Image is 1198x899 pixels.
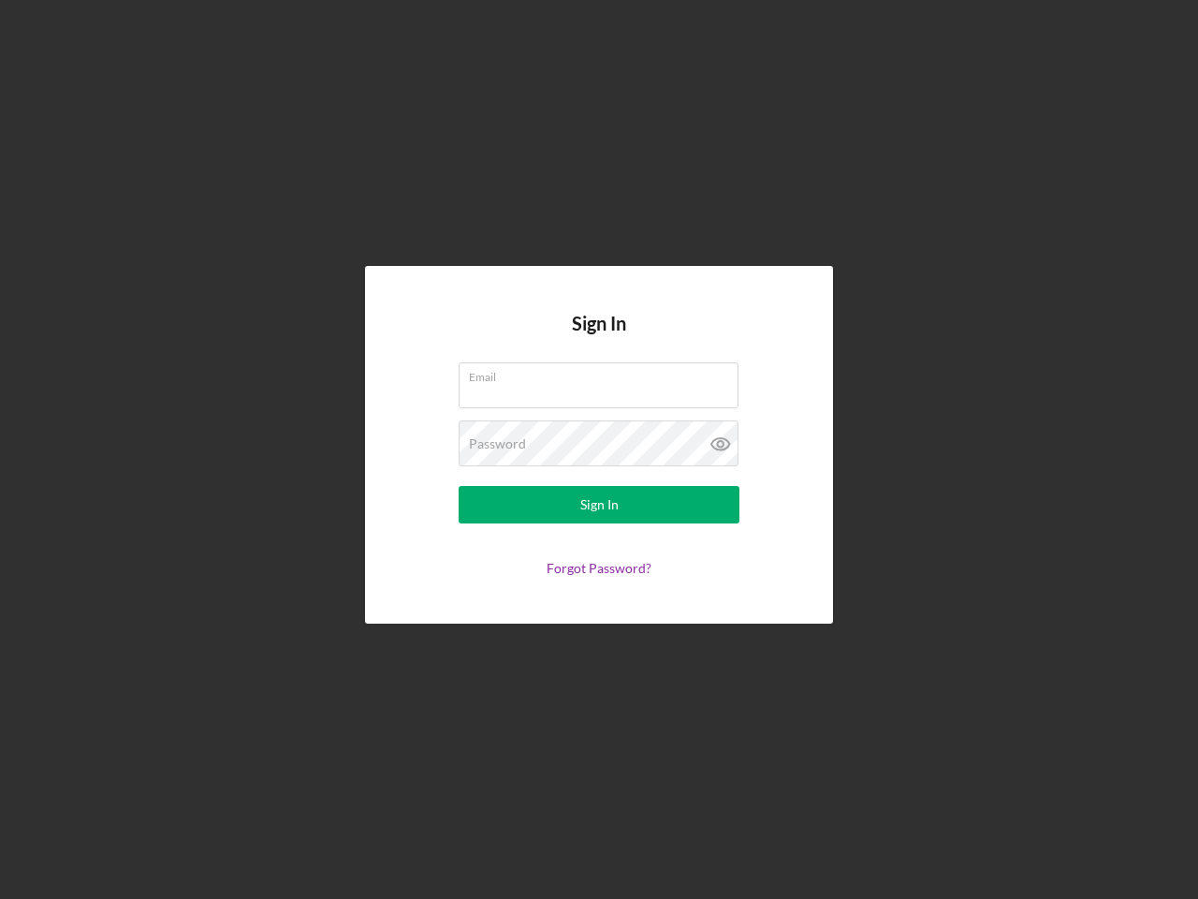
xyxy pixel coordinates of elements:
[469,436,526,451] label: Password
[547,560,651,576] a: Forgot Password?
[580,486,619,523] div: Sign In
[459,486,739,523] button: Sign In
[469,363,738,384] label: Email
[572,313,626,362] h4: Sign In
